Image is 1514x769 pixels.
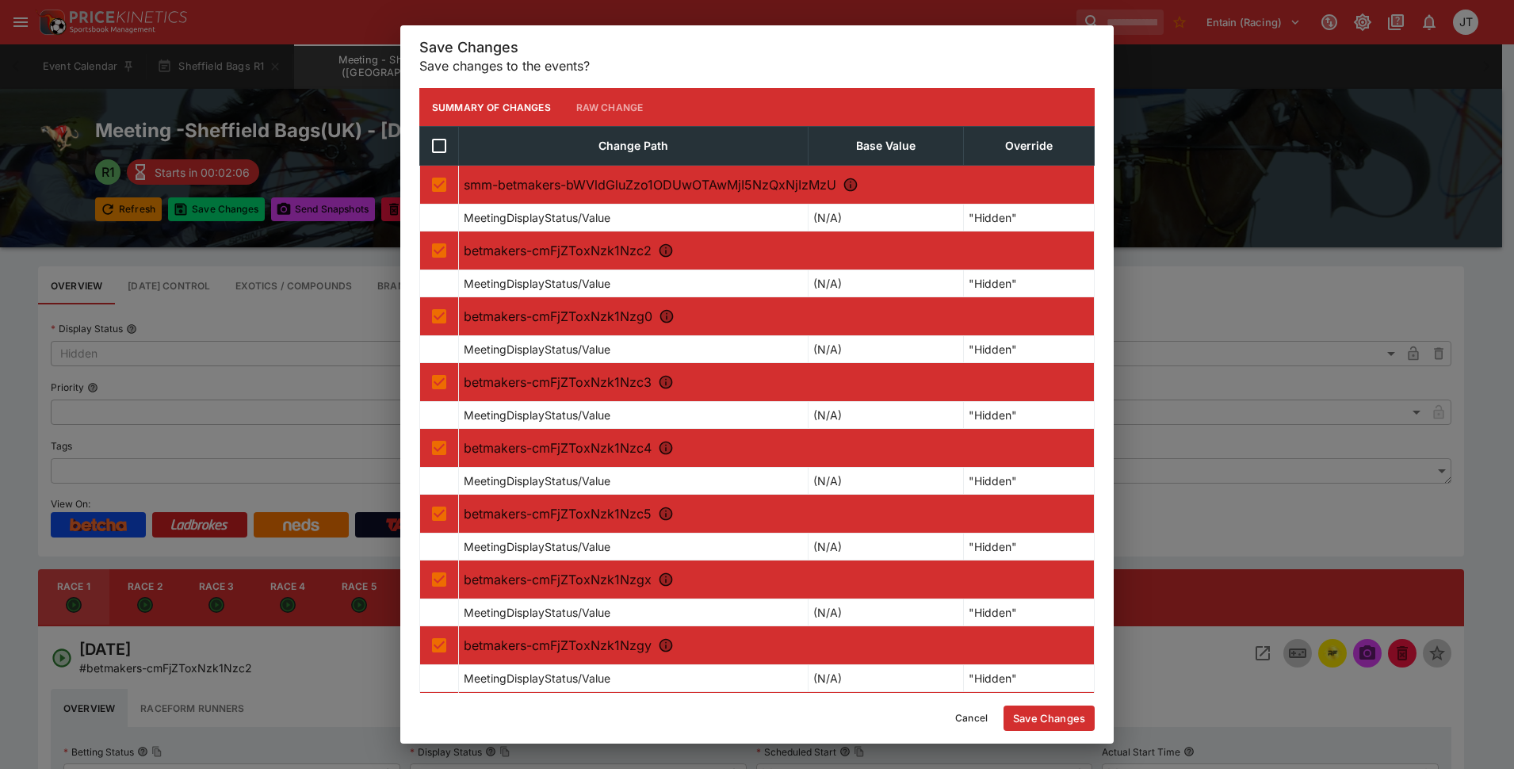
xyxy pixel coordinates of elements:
th: Base Value [809,127,964,166]
th: Override [964,127,1095,166]
td: "Hidden" [964,336,1095,363]
td: "Hidden" [964,205,1095,231]
svg: Rnull - SMM Sheffield Bags (20/09/25) [843,177,858,193]
p: betmakers-cmFjZToxNzk1Nzgy [464,636,1089,655]
p: MeetingDisplayStatus/Value [464,407,610,423]
td: (N/A) [809,468,964,495]
p: betmakers-cmFjZToxNzk1Nzc2 [464,241,1089,260]
td: "Hidden" [964,468,1095,495]
td: (N/A) [809,665,964,692]
td: "Hidden" [964,402,1095,429]
td: (N/A) [809,270,964,297]
svg: R6 - Www.oecsheffield.co.uk [658,572,674,587]
p: Save changes to the events? [419,56,1095,75]
p: MeetingDisplayStatus/Value [464,341,610,358]
td: "Hidden" [964,665,1095,692]
td: "Hidden" [964,534,1095,560]
button: Summary of Changes [419,88,564,126]
svg: R3 - Pick Six Jackpot Starts Here [658,374,674,390]
td: (N/A) [809,336,964,363]
button: Raw Change [564,88,656,126]
svg: R7 - Book The Oec For Conferencing & Events [658,637,674,653]
p: betmakers-cmFjZToxNzk1Nzc5 [464,504,1089,523]
td: (N/A) [809,534,964,560]
svg: R5 - Hannah?S 21St Birthday [658,506,674,522]
p: MeetingDisplayStatus/Value [464,209,610,226]
p: betmakers-cmFjZToxNzk1Nzg0 [464,307,1089,326]
p: MeetingDisplayStatus/Value [464,275,610,292]
td: "Hidden" [964,270,1095,297]
svg: R2 - Dirty Dozen [659,308,675,324]
p: MeetingDisplayStatus/Value [464,670,610,687]
p: betmakers-cmFjZToxNzk1Nzc3 [464,373,1089,392]
p: MeetingDisplayStatus/Value [464,472,610,489]
p: MeetingDisplayStatus/Value [464,604,610,621]
p: smm-betmakers-bWVldGluZzo1ODUwOTAwMjI5NzQxNjIzMzU [464,175,1089,194]
svg: R4 - Meet The Stars [658,440,674,456]
p: MeetingDisplayStatus/Value [464,538,610,555]
button: Save Changes [1004,706,1095,731]
h5: Save Changes [419,38,1095,56]
p: betmakers-cmFjZToxNzk1Nzc4 [464,438,1089,457]
td: (N/A) [809,599,964,626]
td: (N/A) [809,402,964,429]
button: Cancel [946,706,997,731]
p: betmakers-cmFjZToxNzk1Nzgx [464,570,1089,589]
td: "Hidden" [964,599,1095,626]
th: Change Path [459,127,809,166]
svg: R1 - Saturday 20Th September [658,243,674,258]
td: (N/A) [809,205,964,231]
